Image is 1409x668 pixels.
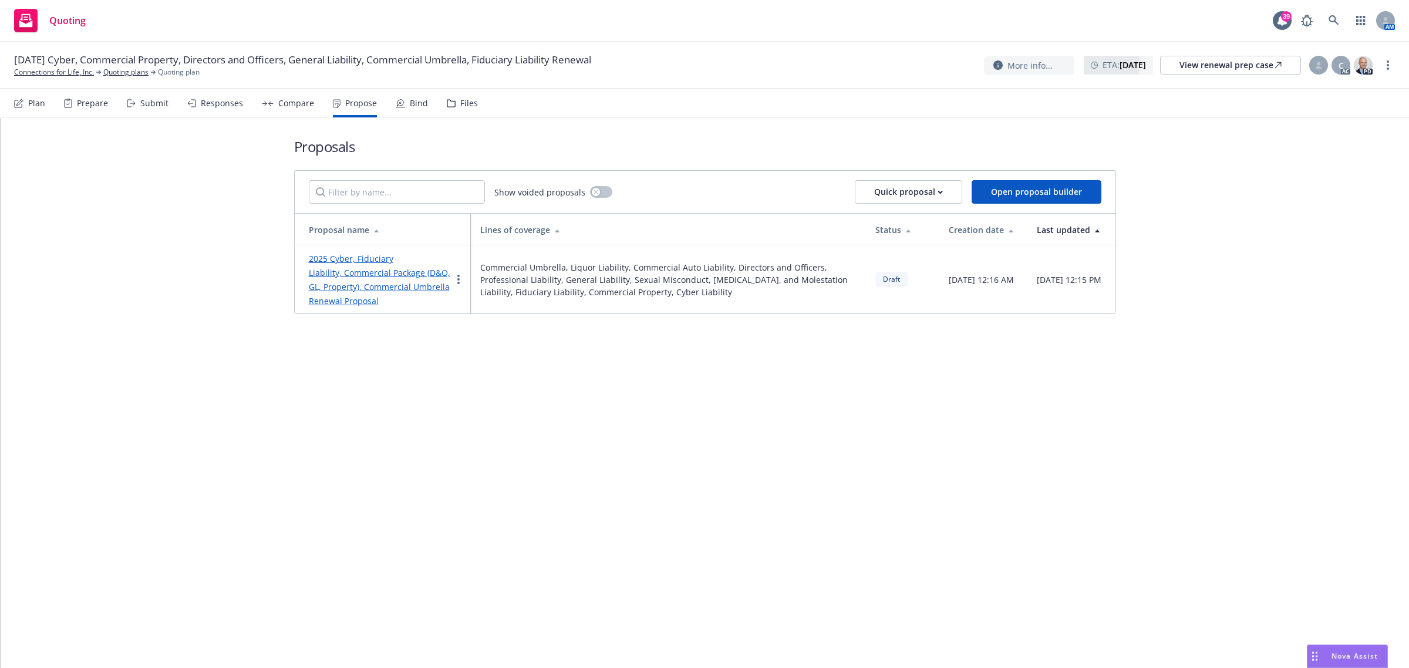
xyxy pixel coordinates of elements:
[480,261,857,298] span: Commercial Umbrella, Liquor Liability, Commercial Auto Liability, Directors and Officers, Profess...
[14,53,591,67] span: [DATE] Cyber, Commercial Property, Directors and Officers, General Liability, Commercial Umbrella...
[949,274,1014,286] span: [DATE] 12:16 AM
[984,56,1074,75] button: More info...
[140,99,168,108] div: Submit
[1037,274,1101,286] span: [DATE] 12:15 PM
[875,224,930,236] div: Status
[991,186,1082,197] span: Open proposal builder
[1120,59,1146,70] strong: [DATE]
[1381,58,1395,72] a: more
[1037,224,1106,236] div: Last updated
[1281,11,1292,22] div: 39
[1307,645,1322,667] div: Drag to move
[1339,59,1344,72] span: C
[949,224,1018,236] div: Creation date
[1160,56,1301,75] a: View renewal prep case
[1179,56,1282,74] div: View renewal prep case
[77,99,108,108] div: Prepare
[460,99,478,108] div: Files
[103,67,149,77] a: Quoting plans
[494,186,585,198] span: Show voided proposals
[410,99,428,108] div: Bind
[1007,59,1053,72] span: More info...
[28,99,45,108] div: Plan
[345,99,377,108] div: Propose
[1332,651,1378,661] span: Nova Assist
[1103,59,1146,71] span: ETA :
[294,137,1116,156] h1: Proposals
[1295,9,1319,32] a: Report a Bug
[1349,9,1373,32] a: Switch app
[1307,645,1388,668] button: Nova Assist
[9,4,90,37] a: Quoting
[309,180,485,204] input: Filter by name...
[158,67,200,77] span: Quoting plan
[309,224,461,236] div: Proposal name
[451,272,466,286] a: more
[278,99,314,108] div: Compare
[201,99,243,108] div: Responses
[874,181,943,203] div: Quick proposal
[14,67,94,77] a: Connections for Life, Inc.
[49,16,86,25] span: Quoting
[880,274,904,285] span: Draft
[1322,9,1346,32] a: Search
[855,180,962,204] button: Quick proposal
[309,253,450,306] a: 2025 Cyber, Fiduciary Liability, Commercial Package (D&O, GL, Property), Commercial Umbrella Rene...
[1354,56,1373,75] img: photo
[480,224,857,236] div: Lines of coverage
[972,180,1101,204] button: Open proposal builder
